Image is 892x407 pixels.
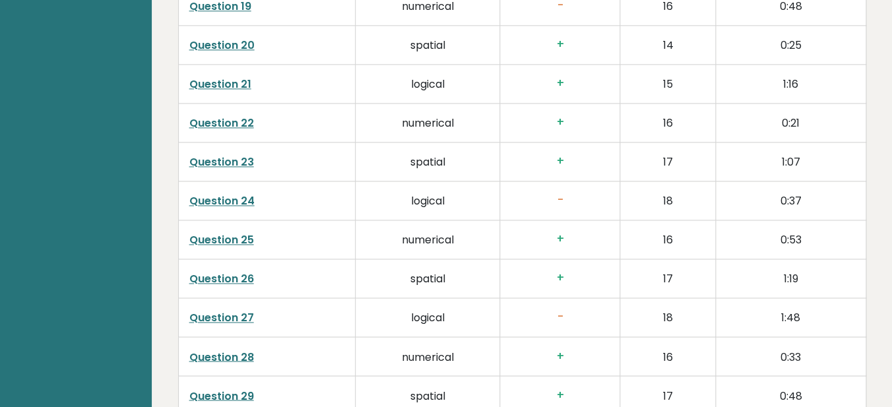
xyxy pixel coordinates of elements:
[511,271,609,285] h3: +
[189,388,254,403] a: Question 29
[620,220,716,259] td: 16
[355,26,499,65] td: spatial
[189,38,255,53] a: Question 20
[511,193,609,207] h3: -
[189,232,254,247] a: Question 25
[716,142,866,181] td: 1:07
[716,298,866,337] td: 1:48
[355,337,499,376] td: numerical
[511,154,609,168] h3: +
[716,104,866,142] td: 0:21
[620,142,716,181] td: 17
[355,142,499,181] td: spatial
[355,104,499,142] td: numerical
[716,26,866,65] td: 0:25
[355,181,499,220] td: logical
[620,337,716,376] td: 16
[716,181,866,220] td: 0:37
[189,271,254,286] a: Question 26
[511,349,609,363] h3: +
[511,38,609,51] h3: +
[620,65,716,104] td: 15
[620,298,716,337] td: 18
[716,220,866,259] td: 0:53
[189,349,254,364] a: Question 28
[189,77,251,92] a: Question 21
[511,232,609,246] h3: +
[716,337,866,376] td: 0:33
[355,259,499,298] td: spatial
[620,104,716,142] td: 16
[355,220,499,259] td: numerical
[355,298,499,337] td: logical
[620,181,716,220] td: 18
[189,310,254,325] a: Question 27
[189,115,254,131] a: Question 22
[511,310,609,324] h3: -
[189,193,255,208] a: Question 24
[511,77,609,90] h3: +
[620,26,716,65] td: 14
[716,259,866,298] td: 1:19
[716,65,866,104] td: 1:16
[189,154,254,170] a: Question 23
[355,65,499,104] td: logical
[511,115,609,129] h3: +
[620,259,716,298] td: 17
[511,388,609,402] h3: +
